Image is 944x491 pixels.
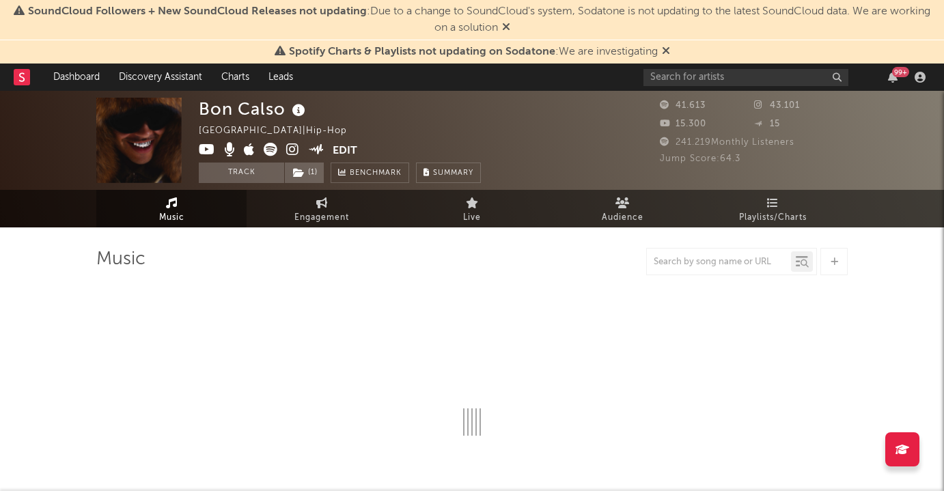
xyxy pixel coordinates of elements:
[660,138,794,147] span: 241.219 Monthly Listeners
[289,46,658,57] span: : We are investigating
[547,190,697,227] a: Audience
[331,163,409,183] a: Benchmark
[433,169,473,177] span: Summary
[416,163,481,183] button: Summary
[199,163,284,183] button: Track
[159,210,184,226] span: Music
[892,67,909,77] div: 99 +
[602,210,643,226] span: Audience
[739,210,807,226] span: Playlists/Charts
[28,6,367,17] span: SoundCloud Followers + New SoundCloud Releases not updating
[662,46,670,57] span: Dismiss
[754,101,800,110] span: 43.101
[660,101,706,110] span: 41.613
[285,163,324,183] button: (1)
[294,210,349,226] span: Engagement
[754,120,780,128] span: 15
[212,64,259,91] a: Charts
[28,6,930,33] span: : Due to a change to SoundCloud's system, Sodatone is not updating to the latest SoundCloud data....
[350,165,402,182] span: Benchmark
[502,23,510,33] span: Dismiss
[333,143,357,160] button: Edit
[284,163,324,183] span: ( 1 )
[463,210,481,226] span: Live
[259,64,303,91] a: Leads
[643,69,848,86] input: Search for artists
[647,257,791,268] input: Search by song name or URL
[697,190,848,227] a: Playlists/Charts
[888,72,898,83] button: 99+
[96,190,247,227] a: Music
[397,190,547,227] a: Live
[199,123,363,139] div: [GEOGRAPHIC_DATA] | Hip-Hop
[289,46,555,57] span: Spotify Charts & Playlists not updating on Sodatone
[247,190,397,227] a: Engagement
[199,98,309,120] div: Bon Calso
[660,154,740,163] span: Jump Score: 64.3
[44,64,109,91] a: Dashboard
[109,64,212,91] a: Discovery Assistant
[660,120,706,128] span: 15.300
